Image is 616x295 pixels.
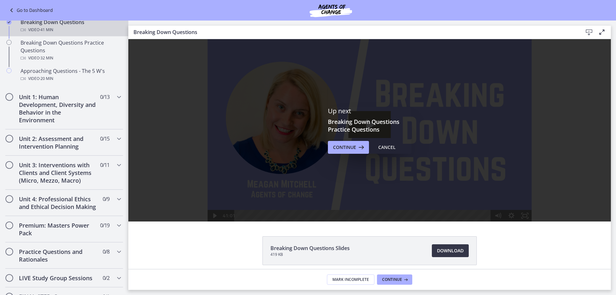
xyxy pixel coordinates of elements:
[21,67,121,82] div: Approaching Questions - The 5 W's
[21,54,121,62] div: Video
[100,221,109,229] span: 0 / 19
[437,247,464,255] span: Download
[21,39,121,62] div: Breaking Down Questions Practice Questions
[376,171,390,182] button: Show settings menu
[39,54,53,62] span: · 32 min
[100,93,109,101] span: 0 / 13
[19,161,97,184] h2: Unit 3: Interventions with Clients and Client Systems (Micro, Mezzo, Macro)
[19,93,97,124] h2: Unit 1: Human Development, Diversity and Behavior in the Environment
[19,248,97,263] h2: Practice Questions and Rationales
[6,20,12,25] i: Completed
[377,274,412,285] button: Continue
[103,274,109,282] span: 0 / 2
[100,135,109,143] span: 0 / 15
[21,75,121,82] div: Video
[220,72,262,99] button: Play Video: cbe18pht4o1cl02sia30.mp4
[8,6,53,14] a: Go to Dashboard
[363,171,376,182] button: Mute
[332,277,369,282] span: Mark Incomplete
[39,26,53,34] span: · 41 min
[328,118,411,133] h3: Breaking Down Questions Practice Questions
[270,252,350,257] span: 419 KB
[100,161,109,169] span: 0 / 11
[328,141,369,154] button: Continue
[21,26,121,34] div: Video
[327,274,374,285] button: Mark Incomplete
[111,171,359,182] div: Playbar
[103,248,109,256] span: 0 / 8
[19,221,97,237] h2: Premium: Masters Power Pack
[19,274,97,282] h2: LIVE Study Group Sessions
[19,135,97,150] h2: Unit 2: Assessment and Intervention Planning
[79,171,93,182] button: Play Video
[378,143,396,151] div: Cancel
[270,244,350,252] span: Breaking Down Questions Slides
[390,171,403,182] button: Fullscreen
[432,244,469,257] a: Download
[19,195,97,211] h2: Unit 4: Professional Ethics and Ethical Decision Making
[292,3,369,18] img: Agents of Change
[39,75,53,82] span: · 20 min
[333,143,356,151] span: Continue
[328,107,411,115] p: Up next
[21,18,121,34] div: Breaking Down Questions
[373,141,401,154] button: Cancel
[382,277,402,282] span: Continue
[133,28,572,36] h3: Breaking Down Questions
[103,195,109,203] span: 0 / 9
